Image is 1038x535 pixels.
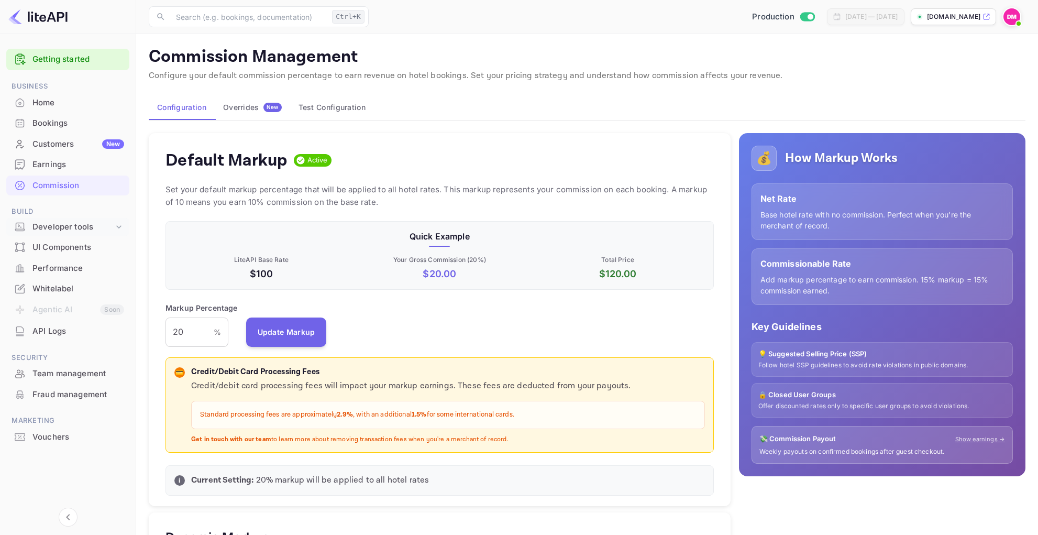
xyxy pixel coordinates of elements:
[32,389,124,401] div: Fraud management
[760,257,1004,270] p: Commissionable Rate
[337,410,353,419] strong: 2.9%
[191,435,705,444] p: to learn more about removing transaction fees when you're a merchant of record.
[531,267,704,281] p: $ 120.00
[531,255,704,265] p: Total Price
[102,139,124,149] div: New
[6,113,129,134] div: Bookings
[6,352,129,364] span: Security
[332,10,365,24] div: Ctrl+K
[6,258,129,279] div: Performance
[6,237,129,258] div: UI Components
[191,366,705,378] p: Credit/Debit Card Processing Fees
[758,402,1006,411] p: Offer discounted rates only to specific user groups to avoid violations.
[8,8,68,25] img: LiteAPI logo
[752,320,1013,334] p: Key Guidelines
[32,242,124,254] div: UI Components
[6,206,129,217] span: Build
[32,221,114,233] div: Developer tools
[32,180,124,192] div: Commission
[6,155,129,175] div: Earnings
[760,192,1004,205] p: Net Rate
[6,93,129,113] div: Home
[149,70,1025,82] p: Configure your default commission percentage to earn revenue on hotel bookings. Set your pricing ...
[845,12,898,21] div: [DATE] — [DATE]
[759,434,836,444] p: 💸 Commission Payout
[191,475,253,486] strong: Current Setting:
[32,97,124,109] div: Home
[6,81,129,92] span: Business
[32,368,124,380] div: Team management
[6,237,129,257] a: UI Components
[174,267,348,281] p: $100
[6,364,129,383] a: Team management
[32,53,124,65] a: Getting started
[32,159,124,171] div: Earnings
[6,385,129,404] a: Fraud management
[6,321,129,341] a: API Logs
[32,431,124,443] div: Vouchers
[6,321,129,342] div: API Logs
[6,134,129,155] div: CustomersNew
[290,95,374,120] button: Test Configuration
[6,218,129,236] div: Developer tools
[352,267,526,281] p: $ 20.00
[165,183,714,209] p: Set your default markup percentage that will be applied to all hotel rates. This markup represent...
[6,279,129,298] a: Whitelabel
[760,209,1004,231] p: Base hotel rate with no commission. Perfect when you're the merchant of record.
[758,390,1006,400] p: 🔒 Closed User Groups
[6,427,129,447] div: Vouchers
[6,134,129,154] a: CustomersNew
[191,380,705,392] p: Credit/debit card processing fees will impact your markup earnings. These fees are deducted from ...
[303,155,332,166] span: Active
[6,93,129,112] a: Home
[191,435,271,443] strong: Get in touch with our team
[927,12,980,21] p: [DOMAIN_NAME]
[165,302,238,313] p: Markup Percentage
[6,49,129,70] div: Getting started
[6,415,129,427] span: Marketing
[149,95,215,120] button: Configuration
[32,117,124,129] div: Bookings
[246,318,327,347] button: Update Markup
[191,474,705,487] p: 20 % markup will be applied to all hotel rates
[32,138,124,150] div: Customers
[748,11,819,23] div: Switch to Sandbox mode
[223,103,282,112] div: Overrides
[165,318,214,347] input: 0
[1003,8,1020,25] img: Dylan McLean
[200,410,696,420] p: Standard processing fees are approximately , with an additional for some international cards.
[6,155,129,174] a: Earnings
[214,326,221,337] p: %
[412,410,427,419] strong: 1.5%
[32,263,124,275] div: Performance
[175,368,183,377] p: 💳
[785,150,898,167] h5: How Markup Works
[174,230,705,243] p: Quick Example
[955,435,1005,444] a: Show earnings →
[165,150,288,171] h4: Default Markup
[760,274,1004,296] p: Add markup percentage to earn commission. 15% markup = 15% commission earned.
[6,176,129,196] div: Commission
[174,255,348,265] p: LiteAPI Base Rate
[752,11,794,23] span: Production
[263,104,282,111] span: New
[756,149,772,168] p: 💰
[59,508,78,527] button: Collapse navigation
[6,364,129,384] div: Team management
[6,113,129,133] a: Bookings
[6,279,129,299] div: Whitelabel
[32,325,124,337] div: API Logs
[179,476,180,485] p: i
[6,176,129,195] a: Commission
[352,255,526,265] p: Your Gross Commission ( 20 %)
[32,283,124,295] div: Whitelabel
[149,47,1025,68] p: Commission Management
[6,258,129,278] a: Performance
[758,361,1006,370] p: Follow hotel SSP guidelines to avoid rate violations in public domains.
[759,447,1005,456] p: Weekly payouts on confirmed bookings after guest checkout.
[6,427,129,446] a: Vouchers
[758,349,1006,359] p: 💡 Suggested Selling Price (SSP)
[170,6,328,27] input: Search (e.g. bookings, documentation)
[6,385,129,405] div: Fraud management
